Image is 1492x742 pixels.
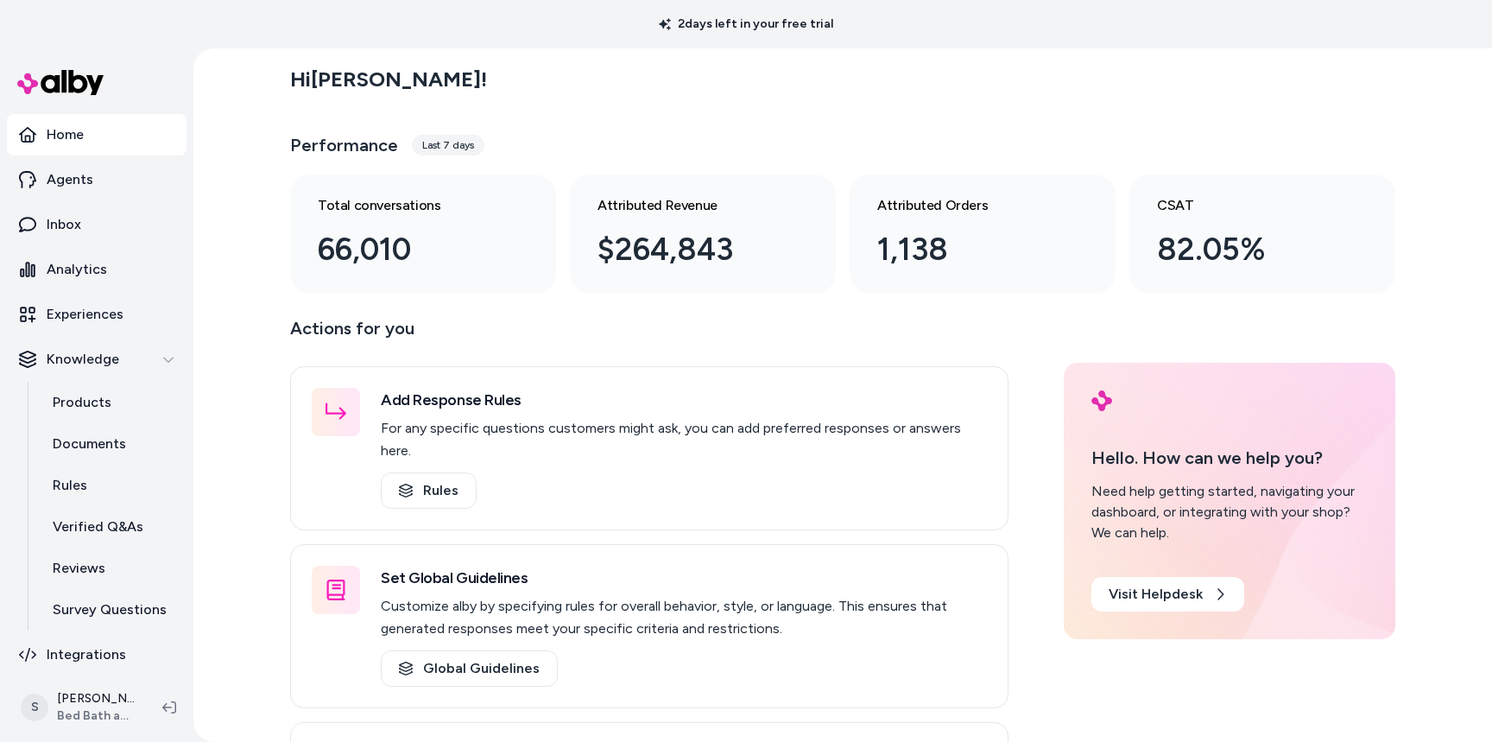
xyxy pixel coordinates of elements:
a: Attributed Revenue $264,843 [570,174,836,294]
p: Knowledge [47,349,119,370]
a: Global Guidelines [381,650,558,687]
a: CSAT 82.05% [1129,174,1395,294]
img: alby Logo [17,70,104,95]
a: Attributed Orders 1,138 [850,174,1116,294]
h3: Attributed Revenue [597,195,781,216]
a: Integrations [7,634,186,675]
p: 2 days left in your free trial [648,16,844,33]
h2: Hi [PERSON_NAME] ! [290,67,487,92]
p: Verified Q&As [53,517,143,537]
p: Home [47,124,84,145]
a: Products [35,382,186,423]
div: Need help getting started, navigating your dashboard, or integrating with your shop? We can help. [1091,481,1368,543]
span: Bed Bath and Beyond [57,707,135,725]
a: Survey Questions [35,589,186,631]
h3: CSAT [1157,195,1340,216]
p: Survey Questions [53,599,167,620]
p: Integrations [47,644,126,665]
p: Inbox [47,214,81,235]
p: Documents [53,434,126,454]
p: Analytics [47,259,107,280]
h3: Performance [290,133,398,157]
a: Rules [35,465,186,506]
h3: Total conversations [318,195,501,216]
a: Rules [381,472,477,509]
div: 82.05% [1157,226,1340,273]
p: Rules [53,475,87,496]
a: Home [7,114,186,155]
div: 1,138 [877,226,1060,273]
p: Customize alby by specifying rules for overall behavior, style, or language. This ensures that ge... [381,595,987,640]
a: Agents [7,159,186,200]
a: Analytics [7,249,186,290]
p: Agents [47,169,93,190]
a: Documents [35,423,186,465]
a: Visit Helpdesk [1091,577,1244,612]
a: Experiences [7,294,186,335]
p: Reviews [53,558,105,579]
p: [PERSON_NAME] [57,690,135,707]
p: Products [53,392,111,413]
button: S[PERSON_NAME]Bed Bath and Beyond [10,680,149,735]
h3: Add Response Rules [381,388,987,412]
p: Actions for you [290,314,1008,356]
a: Reviews [35,548,186,589]
div: $264,843 [597,226,781,273]
p: For any specific questions customers might ask, you can add preferred responses or answers here. [381,417,987,462]
span: S [21,694,48,721]
a: Inbox [7,204,186,245]
a: Verified Q&As [35,506,186,548]
p: Hello. How can we help you? [1091,445,1368,471]
p: Experiences [47,304,123,325]
a: Total conversations 66,010 [290,174,556,294]
img: alby Logo [1091,390,1112,411]
h3: Set Global Guidelines [381,566,987,590]
div: Last 7 days [412,135,484,155]
button: Knowledge [7,339,186,380]
h3: Attributed Orders [877,195,1060,216]
div: 66,010 [318,226,501,273]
